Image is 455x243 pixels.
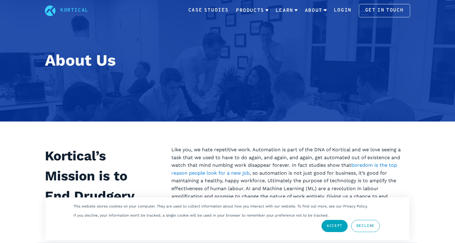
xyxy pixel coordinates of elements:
[45,146,157,206] h2: Kortical’s Mission is to End Drudgery
[276,3,298,19] a: Learn
[45,49,410,72] h1: About Us
[334,7,352,15] a: Login
[305,3,327,19] a: About
[351,220,380,232] a: Decline
[188,7,229,15] a: Case Studies
[171,162,397,176] a: boredom is the top reason people look for a new job
[73,213,329,217] p: If you decline, your information won’t be tracked, a single cookie will be used in your browser t...
[60,7,89,15] a: Kortical
[73,204,368,208] p: This website stores cookies on your computer. They are used to collect information about how you ...
[359,4,410,17] a: Get in touch
[322,220,348,232] a: Accept
[236,3,268,19] a: Products
[171,146,410,208] p: Like you, we hate repetitive work. Automation is part of the DNA of Kortical and we love seeing a...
